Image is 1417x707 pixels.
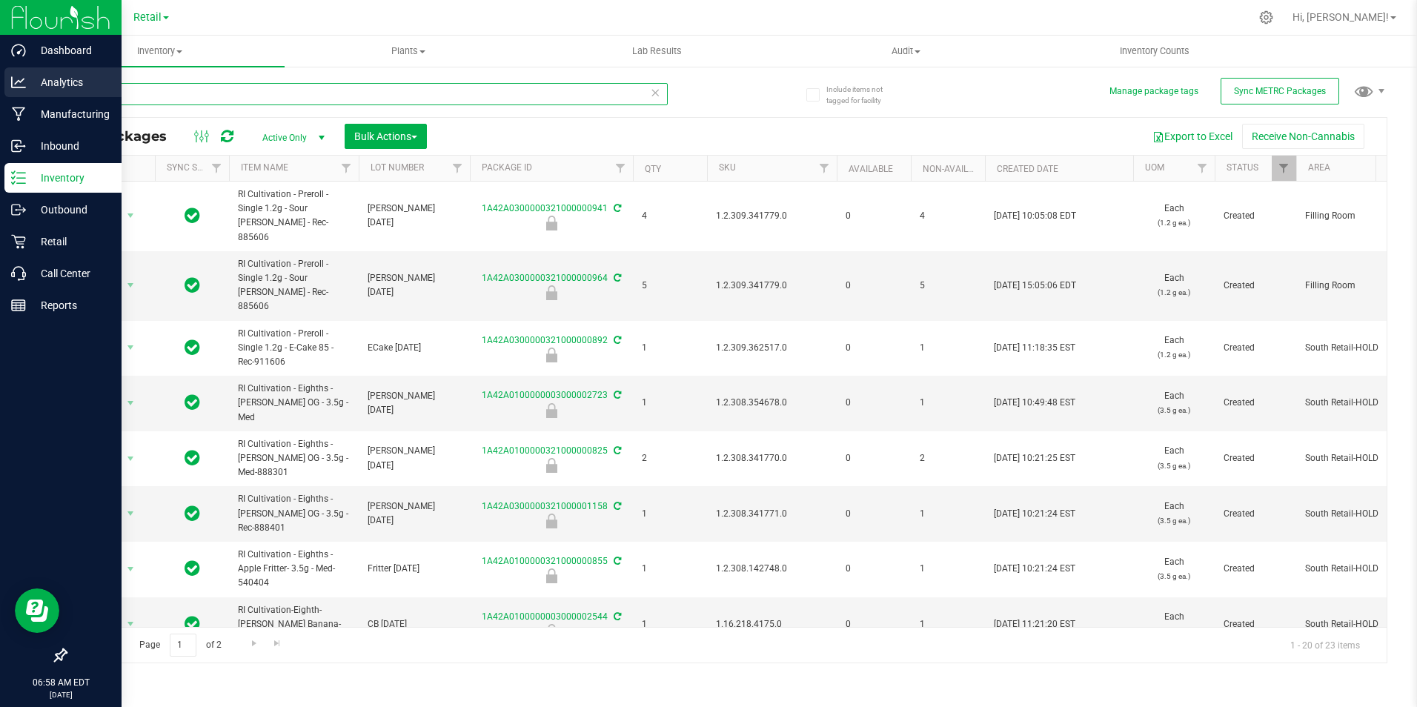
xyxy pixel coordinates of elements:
p: Outbound [26,201,115,219]
a: Created Date [997,164,1058,174]
span: select [122,275,140,296]
span: 0 [846,396,902,410]
span: select [122,393,140,414]
a: Filter [608,156,633,181]
span: Sync from Compliance System [611,203,621,213]
span: RI Cultivation-Eighth-[PERSON_NAME] Banana-3.5g-m [238,603,350,646]
span: 5 [920,279,976,293]
span: 4 [920,209,976,223]
p: (1.2 g ea.) [1142,348,1206,362]
inline-svg: Outbound [11,202,26,217]
a: Sync Status [167,162,224,173]
span: Sync from Compliance System [611,445,621,456]
span: 1 [642,617,698,631]
a: Filter [812,156,837,181]
button: Export to Excel [1143,124,1242,149]
span: In Sync [185,503,200,524]
span: select [122,614,140,634]
span: [PERSON_NAME] [DATE] [368,499,461,528]
span: 0 [846,209,902,223]
span: Sync from Compliance System [611,501,621,511]
inline-svg: Analytics [11,75,26,90]
a: Non-Available [923,164,989,174]
span: [PERSON_NAME] [DATE] [368,444,461,472]
span: Fritter [DATE] [368,562,461,576]
span: Inventory [36,44,285,58]
span: In Sync [185,337,200,358]
span: Each [1142,389,1206,417]
a: 1A42A0100000321000000855 [482,556,608,566]
span: Sync METRC Packages [1234,86,1326,96]
a: Lot Number [371,162,424,173]
p: (3.5 g ea.) [1142,514,1206,528]
button: Receive Non-Cannabis [1242,124,1364,149]
span: Each [1142,444,1206,472]
button: Sync METRC Packages [1221,78,1339,104]
span: 1 [920,507,976,521]
span: Plants [285,44,533,58]
span: 1.2.308.341771.0 [716,507,828,521]
iframe: Resource center [15,588,59,633]
a: Status [1227,162,1258,173]
span: South Retail-HOLD [1305,341,1398,355]
span: select [122,337,140,358]
a: Plants [285,36,534,67]
span: Sync from Compliance System [611,390,621,400]
button: Bulk Actions [345,124,427,149]
p: Manufacturing [26,105,115,123]
a: Qty [645,164,661,174]
span: Created [1224,341,1287,355]
span: Created [1224,617,1287,631]
p: (3.5 g ea.) [1142,403,1206,417]
inline-svg: Inventory [11,170,26,185]
span: In Sync [185,614,200,634]
a: 1A42A0300000321000000892 [482,335,608,345]
div: Hold for Investigation [468,624,635,639]
span: ECake [DATE] [368,341,461,355]
span: Sync from Compliance System [611,273,621,283]
div: Hold for Investigation [468,514,635,528]
a: Filter [1272,156,1296,181]
a: Item Name [241,162,288,173]
a: 1A42A0300000321000000964 [482,273,608,283]
p: [DATE] [7,689,115,700]
inline-svg: Call Center [11,266,26,281]
span: Each [1142,333,1206,362]
span: RI Cultivation - Preroll - Single 1.2g - E-Cake 85 - Rec-911606 [238,327,350,370]
a: Filter [205,156,229,181]
span: 1 [920,562,976,576]
span: Clear [651,83,661,102]
a: Go to the next page [243,634,265,654]
span: Created [1224,562,1287,576]
span: Each [1142,610,1206,638]
p: Call Center [26,265,115,282]
span: South Retail-HOLD [1305,507,1398,521]
inline-svg: Reports [11,298,26,313]
span: 1 [642,341,698,355]
span: 1 [920,617,976,631]
span: South Retail-HOLD [1305,617,1398,631]
span: 0 [846,507,902,521]
span: 0 [846,279,902,293]
span: Lab Results [612,44,702,58]
span: select [122,205,140,226]
span: Retail [133,11,162,24]
span: 1.2.309.341779.0 [716,209,828,223]
span: Hi, [PERSON_NAME]! [1292,11,1389,23]
span: [DATE] 10:49:48 EST [994,396,1075,410]
a: SKU [719,162,736,173]
input: Search Package ID, Item Name, SKU, Lot or Part Number... [65,83,668,105]
a: UOM [1145,162,1164,173]
span: RI Cultivation - Eighths - Apple Fritter- 3.5g - Med-540404 [238,548,350,591]
span: Created [1224,396,1287,410]
span: CB [DATE] [368,617,461,631]
span: In Sync [185,275,200,296]
span: Filling Room [1305,279,1398,293]
a: Package ID [482,162,532,173]
a: Available [849,164,893,174]
span: In Sync [185,392,200,413]
span: Each [1142,499,1206,528]
span: Created [1224,279,1287,293]
span: RI Cultivation - Eighths - [PERSON_NAME] OG - 3.5g - Med [238,382,350,425]
span: select [122,559,140,580]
